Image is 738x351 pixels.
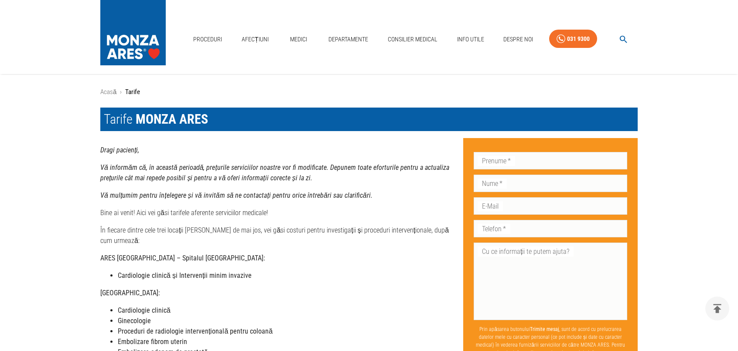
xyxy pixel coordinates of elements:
[100,225,456,246] p: În fiecare dintre cele trei locații [PERSON_NAME] de mai jos, vei găsi costuri pentru investigați...
[705,297,729,321] button: delete
[100,87,638,97] nav: breadcrumb
[500,30,536,48] a: Despre Noi
[118,337,187,346] strong: Embolizare fibrom uterin
[100,146,139,154] strong: Dragi pacienți,
[454,30,488,48] a: Info Utile
[100,191,372,199] strong: Vă mulțumim pentru înțelegere și vă invităm să ne contactați pentru orice întrebări sau clarificări.
[530,326,559,332] b: Trimite mesaj
[100,208,456,218] p: Bine ai venit! Aici vei găsi tarifele aferente serviciilor medicale!
[100,88,116,96] a: Acasă
[238,30,272,48] a: Afecțiuni
[325,30,372,48] a: Departamente
[118,317,151,325] strong: Ginecologie
[190,30,225,48] a: Proceduri
[567,34,590,44] div: 031 9300
[118,271,252,280] strong: Cardiologie clinică și Intervenții minim invazive
[384,30,441,48] a: Consilier Medical
[136,111,208,127] span: MONZA ARES
[100,289,160,297] strong: [GEOGRAPHIC_DATA]:
[125,87,140,97] p: Tarife
[120,87,122,97] li: ›
[118,306,171,314] strong: Cardiologie clinică
[100,108,638,131] h1: Tarife
[100,254,265,262] strong: ARES [GEOGRAPHIC_DATA] – Spitalul [GEOGRAPHIC_DATA]:
[100,163,449,182] strong: Vă informăm că, în această perioadă, prețurile serviciilor noastre vor fi modificate. Depunem toa...
[549,30,597,48] a: 031 9300
[118,327,273,335] strong: Proceduri de radiologie intervențională pentru coloană
[284,30,312,48] a: Medici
